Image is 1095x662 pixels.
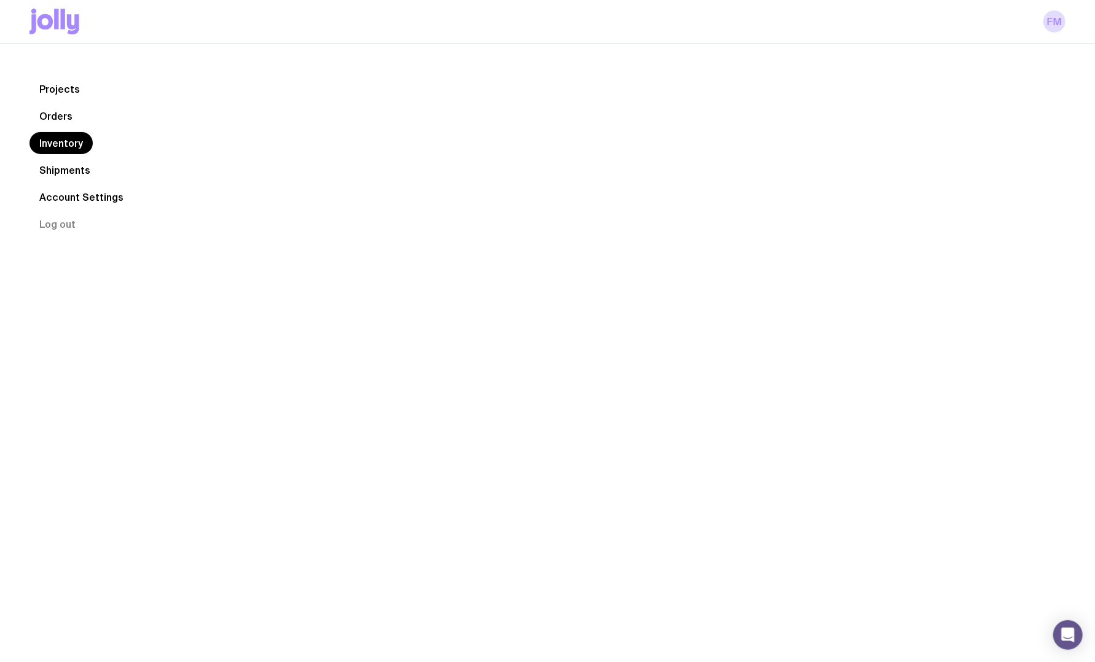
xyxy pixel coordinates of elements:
[29,159,100,181] a: Shipments
[1053,620,1083,650] div: Open Intercom Messenger
[1043,10,1066,33] a: FM
[29,78,90,100] a: Projects
[29,132,93,154] a: Inventory
[29,186,133,208] a: Account Settings
[29,105,82,127] a: Orders
[29,213,85,235] button: Log out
